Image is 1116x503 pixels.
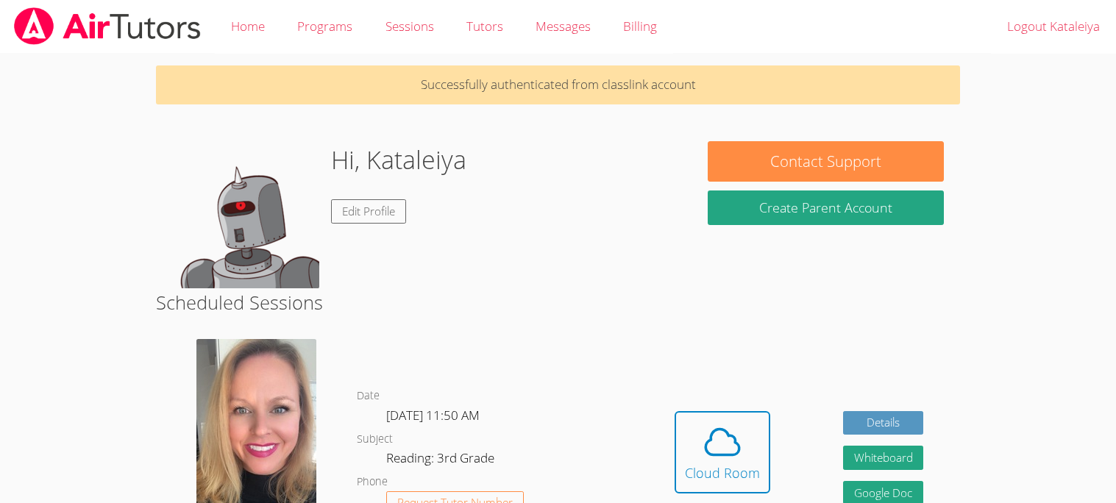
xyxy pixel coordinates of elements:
[331,141,466,179] h1: Hi, Kataleiya
[172,141,319,288] img: default.png
[708,190,943,225] button: Create Parent Account
[13,7,202,45] img: airtutors_banner-c4298cdbf04f3fff15de1276eac7730deb9818008684d7c2e4769d2f7ddbe033.png
[843,411,924,435] a: Details
[357,387,380,405] dt: Date
[675,411,770,493] button: Cloud Room
[708,141,943,182] button: Contact Support
[357,473,388,491] dt: Phone
[386,448,497,473] dd: Reading: 3rd Grade
[156,65,959,104] p: Successfully authenticated from classlink account
[156,288,959,316] h2: Scheduled Sessions
[843,446,924,470] button: Whiteboard
[357,430,393,449] dt: Subject
[685,463,760,483] div: Cloud Room
[331,199,406,224] a: Edit Profile
[536,18,591,35] span: Messages
[386,407,480,424] span: [DATE] 11:50 AM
